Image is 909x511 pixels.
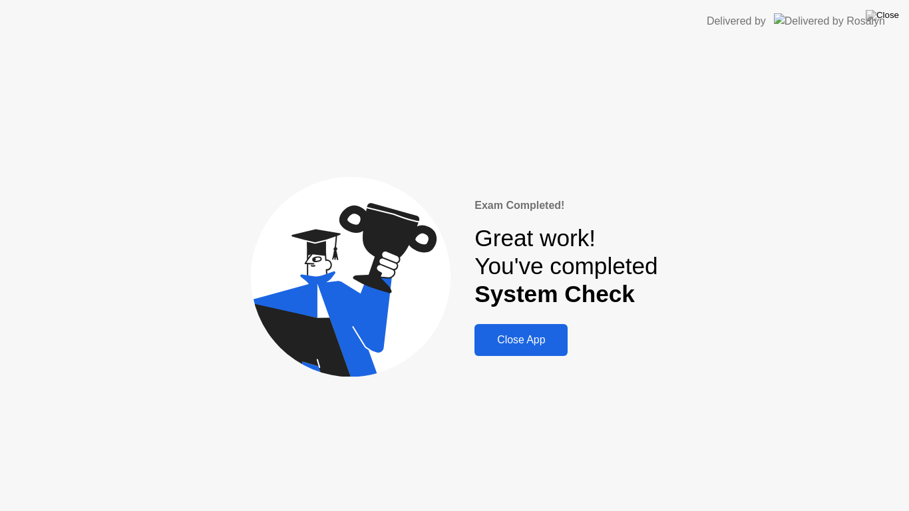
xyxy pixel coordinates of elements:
b: System Check [474,281,635,307]
div: Exam Completed! [474,198,657,214]
div: Close App [478,334,564,346]
img: Close [866,10,899,21]
div: Delivered by [707,13,766,29]
button: Close App [474,324,568,356]
div: Great work! You've completed [474,224,657,309]
img: Delivered by Rosalyn [774,13,885,29]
